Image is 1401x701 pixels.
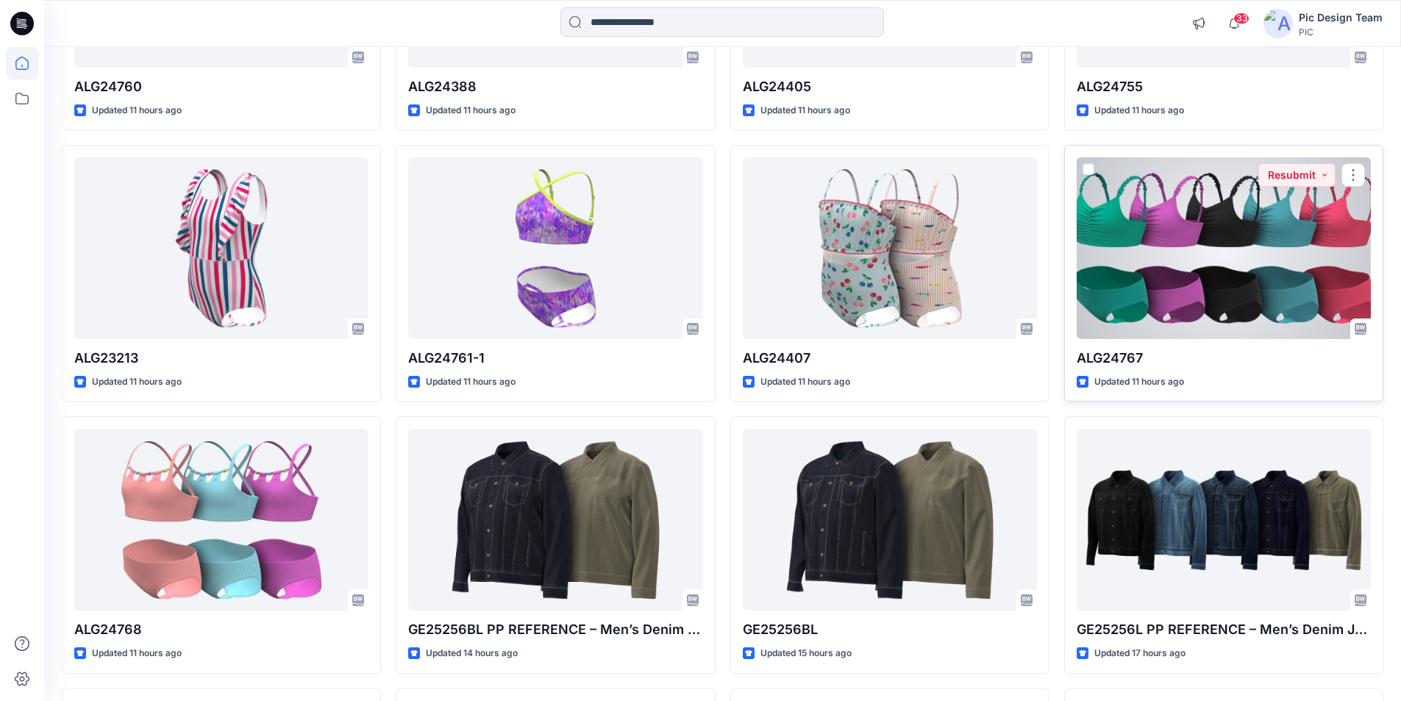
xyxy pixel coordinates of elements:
[1263,9,1293,38] img: avatar
[426,374,516,390] p: Updated 11 hours ago
[743,76,1037,97] p: ALG24405
[408,348,702,369] p: ALG24761-1
[74,348,368,369] p: ALG23213
[92,646,182,661] p: Updated 11 hours ago
[1299,9,1383,26] div: Pic Design Team
[743,619,1037,640] p: GE25256BL
[760,103,850,118] p: Updated 11 hours ago
[74,157,368,339] a: ALG23213
[743,348,1037,369] p: ALG24407
[760,646,852,661] p: Updated 15 hours ago
[1233,13,1250,24] span: 33
[743,429,1037,611] a: GE25256BL
[408,157,702,339] a: ALG24761-1
[74,619,368,640] p: ALG24768
[426,646,518,661] p: Updated 14 hours ago
[1077,157,1371,339] a: ALG24767
[1077,76,1371,97] p: ALG24755
[1077,429,1371,611] a: GE25256L PP REFERENCE – Men’s Denim Jacket
[1094,646,1186,661] p: Updated 17 hours ago
[74,76,368,97] p: ALG24760
[1094,103,1184,118] p: Updated 11 hours ago
[426,103,516,118] p: Updated 11 hours ago
[760,374,850,390] p: Updated 11 hours ago
[408,619,702,640] p: GE25256BL PP REFERENCE – Men’s Denim Jacket
[408,76,702,97] p: ALG24388
[92,103,182,118] p: Updated 11 hours ago
[1299,26,1383,38] div: PIC
[92,374,182,390] p: Updated 11 hours ago
[1077,619,1371,640] p: GE25256L PP REFERENCE – Men’s Denim Jacket
[408,429,702,611] a: GE25256BL PP REFERENCE – Men’s Denim Jacket
[1077,348,1371,369] p: ALG24767
[1094,374,1184,390] p: Updated 11 hours ago
[74,429,368,611] a: ALG24768
[743,157,1037,339] a: ALG24407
